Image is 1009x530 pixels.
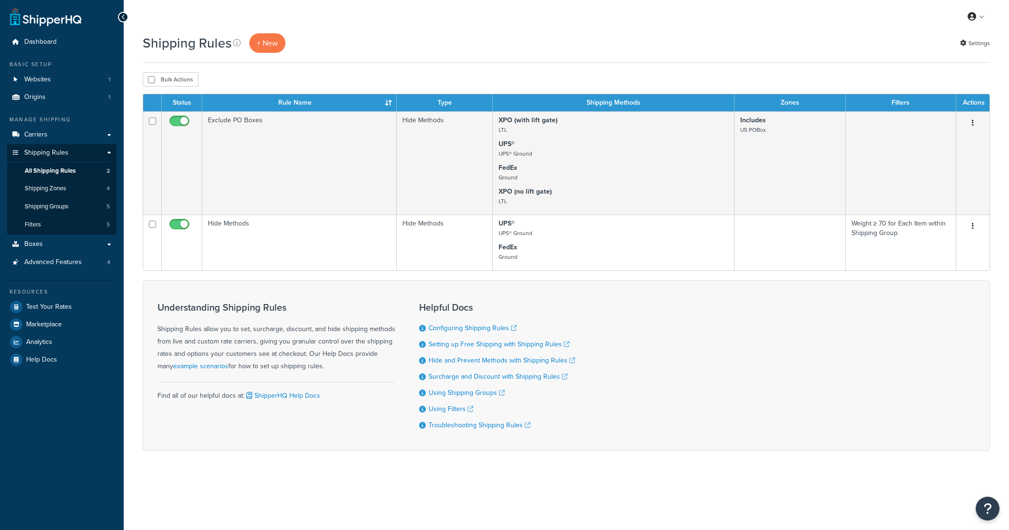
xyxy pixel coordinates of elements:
[143,72,198,87] button: Bulk Actions
[493,94,735,111] th: Shipping Methods
[846,215,956,270] td: Weight ≥ 70 for Each Item within Shipping Group
[7,198,117,216] li: Shipping Groups
[7,216,117,234] li: Filters
[24,93,46,101] span: Origins
[157,382,395,402] div: Find all of our helpful docs at:
[107,167,110,175] span: 2
[7,144,117,235] li: Shipping Rules
[24,240,43,248] span: Boxes
[429,388,505,398] a: Using Shipping Groups
[7,116,117,124] div: Manage Shipping
[7,88,117,106] li: Origins
[499,218,515,228] strong: UPS®
[107,258,110,266] span: 4
[846,94,956,111] th: Filters
[397,94,493,111] th: Type
[499,197,507,206] small: LTL
[25,167,76,175] span: All Shipping Rules
[107,221,110,229] span: 5
[25,203,69,211] span: Shipping Groups
[499,173,518,182] small: Ground
[499,163,517,173] strong: FedEx
[202,94,397,111] th: Rule Name : activate to sort column ascending
[499,149,532,158] small: UPS® Ground
[956,94,989,111] th: Actions
[7,351,117,368] a: Help Docs
[499,253,518,261] small: Ground
[107,203,110,211] span: 5
[7,60,117,69] div: Basic Setup
[245,391,320,401] a: ShipperHQ Help Docs
[24,38,57,46] span: Dashboard
[202,215,397,270] td: Hide Methods
[976,497,999,520] button: Open Resource Center
[24,258,82,266] span: Advanced Features
[249,33,285,53] p: + New
[419,302,575,313] h3: Helpful Docs
[960,37,990,50] a: Settings
[7,180,117,197] li: Shipping Zones
[7,71,117,88] li: Websites
[499,139,515,149] strong: UPS®
[7,254,117,271] li: Advanced Features
[499,115,558,125] strong: XPO (with lift gate)
[26,321,62,329] span: Marketplace
[740,126,766,134] small: US POBox
[7,126,117,144] a: Carriers
[24,131,48,139] span: Carriers
[7,288,117,296] div: Resources
[499,126,507,134] small: LTL
[202,111,397,215] td: Exclude PO Boxes
[24,149,69,157] span: Shipping Rules
[7,216,117,234] a: Filters 5
[429,372,568,382] a: Surcharge and Discount with Shipping Rules
[10,7,81,26] a: ShipperHQ Home
[429,323,517,333] a: Configuring Shipping Rules
[26,303,72,311] span: Test Your Rates
[429,339,569,349] a: Setting up Free Shipping with Shipping Rules
[173,361,228,371] a: example scenarios
[397,111,493,215] td: Hide Methods
[108,93,110,101] span: 1
[7,316,117,333] a: Marketplace
[7,144,117,162] a: Shipping Rules
[429,355,575,365] a: Hide and Prevent Methods with Shipping Rules
[7,198,117,216] a: Shipping Groups 5
[7,71,117,88] a: Websites 1
[25,185,66,193] span: Shipping Zones
[7,88,117,106] a: Origins 1
[429,404,473,414] a: Using Filters
[26,356,57,364] span: Help Docs
[143,34,232,52] h1: Shipping Rules
[429,420,530,430] a: Troubleshooting Shipping Rules
[7,33,117,51] a: Dashboard
[162,94,202,111] th: Status
[7,254,117,271] a: Advanced Features 4
[397,215,493,270] td: Hide Methods
[740,115,766,125] strong: Includes
[108,76,110,84] span: 1
[157,302,395,313] h3: Understanding Shipping Rules
[499,186,552,196] strong: XPO (no lift gate)
[26,338,52,346] span: Analytics
[7,162,117,180] li: All Shipping Rules
[499,242,517,252] strong: FedEx
[157,302,395,373] div: Shipping Rules allow you to set, surcharge, discount, and hide shipping methods from live and cus...
[7,298,117,315] a: Test Your Rates
[24,76,51,84] span: Websites
[7,180,117,197] a: Shipping Zones 4
[107,185,110,193] span: 4
[7,334,117,351] a: Analytics
[7,162,117,180] a: All Shipping Rules 2
[735,94,845,111] th: Zones
[499,229,532,237] small: UPS® Ground
[25,221,41,229] span: Filters
[7,236,117,253] a: Boxes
